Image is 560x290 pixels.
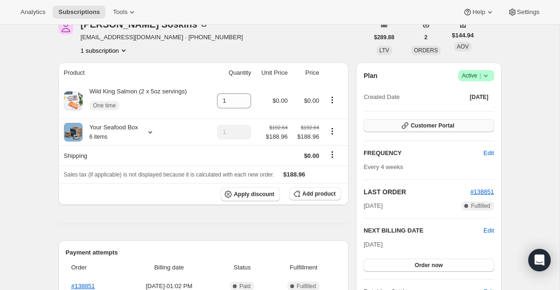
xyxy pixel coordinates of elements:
th: Order [66,257,123,278]
button: Help [457,6,500,19]
span: 2 [424,34,427,41]
span: $144.94 [452,31,474,40]
button: Product actions [325,95,340,105]
span: Add product [302,190,336,198]
th: Shipping [58,145,209,166]
span: | [479,72,481,79]
span: Customer Portal [411,122,454,129]
th: Quantity [209,63,254,83]
span: [DATE] [470,93,489,101]
span: Help [472,8,485,16]
button: Product actions [325,126,340,136]
button: Analytics [15,6,51,19]
span: Edit [483,149,494,158]
button: Add product [289,187,341,200]
span: Active [462,71,490,80]
div: [PERSON_NAME] Soskins [81,20,209,29]
th: Price [290,63,322,83]
span: Paid [239,283,251,290]
button: Tools [107,6,142,19]
span: ORDERS [414,47,438,54]
span: One time [93,102,116,109]
span: $289.88 [374,34,394,41]
button: Apply discount [221,187,280,201]
span: Sales tax (if applicable) is not displayed because it is calculated with each new order. [64,171,274,178]
button: Edit [478,146,499,161]
span: Fulfilled [471,202,490,210]
button: [DATE] [464,91,494,104]
button: #138851 [470,187,494,197]
h2: FREQUENCY [364,149,483,158]
span: Status [218,263,266,272]
div: Wild King Salmon (2 x 5oz servings) [83,87,187,115]
span: Tools [113,8,127,16]
span: Fulfilled [297,283,316,290]
button: Customer Portal [364,119,494,132]
th: Unit Price [254,63,290,83]
span: Created Date [364,92,399,102]
h2: Plan [364,71,378,80]
span: LTV [379,47,389,54]
button: $289.88 [369,31,400,44]
div: Your Seafood Box [83,123,138,141]
button: Order now [364,259,494,272]
span: $0.00 [273,97,288,104]
small: $192.64 [269,125,287,130]
span: Apply discount [234,191,274,198]
span: Billing date [126,263,213,272]
span: $0.00 [304,97,319,104]
button: 2 [419,31,433,44]
button: Subscriptions [53,6,105,19]
span: Order now [415,262,443,269]
span: Analytics [21,8,45,16]
small: $192.64 [301,125,319,130]
img: product img [64,92,83,110]
h2: Payment attempts [66,248,342,257]
a: #138851 [470,188,494,195]
button: Product actions [81,46,128,55]
th: Product [58,63,209,83]
button: Edit [483,226,494,235]
span: [DATE] [364,241,383,248]
span: Settings [517,8,539,16]
span: Patrice Soskins [58,20,73,35]
span: Fulfillment [272,263,336,272]
span: $0.00 [304,152,319,159]
span: $188.96 [266,132,287,141]
span: Subscriptions [58,8,100,16]
span: $188.96 [283,171,305,178]
span: AOV [457,43,469,50]
button: Shipping actions [325,149,340,160]
small: 6 items [90,134,108,140]
h2: NEXT BILLING DATE [364,226,483,235]
button: Settings [502,6,545,19]
span: $188.96 [293,132,319,141]
img: product img [64,123,83,141]
a: #138851 [71,283,95,290]
h2: LAST ORDER [364,187,470,197]
span: Every 4 weeks [364,163,403,170]
div: Open Intercom Messenger [528,249,551,271]
span: [EMAIL_ADDRESS][DOMAIN_NAME] · [PHONE_NUMBER] [81,33,243,42]
span: [DATE] [364,201,383,211]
